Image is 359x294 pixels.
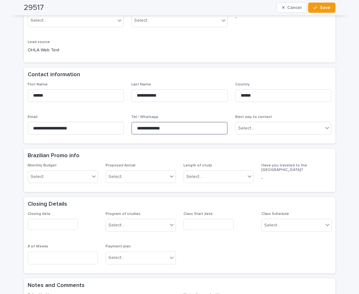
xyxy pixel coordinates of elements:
[28,152,79,159] h2: Brazilian Promo info
[183,212,213,216] span: Class Start date
[31,17,46,24] div: Select...
[183,164,212,167] span: Length of study
[108,222,124,229] div: Select...
[238,125,254,132] div: Select...
[28,115,38,119] span: Email
[131,83,151,86] span: Last Name
[108,173,124,180] div: Select...
[131,115,158,119] span: Tel / Whatsapp
[31,173,46,180] div: Select...
[235,83,250,86] span: Country
[24,3,44,12] h2: 29517
[28,245,48,248] span: # of Weeks
[28,47,124,54] p: OHLA Web Test
[261,175,332,182] p: -
[28,71,80,78] h2: Contact information
[277,3,307,13] button: Cancel
[261,164,307,172] span: Have you traveled to the [GEOGRAPHIC_DATA]?
[186,173,202,180] div: Select...
[308,3,335,13] button: Save
[28,201,67,208] h2: Closing Details
[235,14,332,21] p: -
[28,40,50,44] span: Lead source
[264,222,280,229] div: Select...
[28,83,48,86] span: First Name
[28,282,85,289] h2: Notes and Comments
[235,115,272,119] span: Best way to contact
[28,164,57,167] span: Monthly Budget
[134,17,150,24] div: Select...
[320,5,330,10] span: Save
[261,212,289,216] span: Class Schedule
[106,164,135,167] span: Proposed Arrival
[108,254,124,261] div: Select...
[28,212,51,216] span: Closing date
[106,212,141,216] span: Program of studies
[106,245,131,248] span: Payment plan
[287,5,301,10] span: Cancel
